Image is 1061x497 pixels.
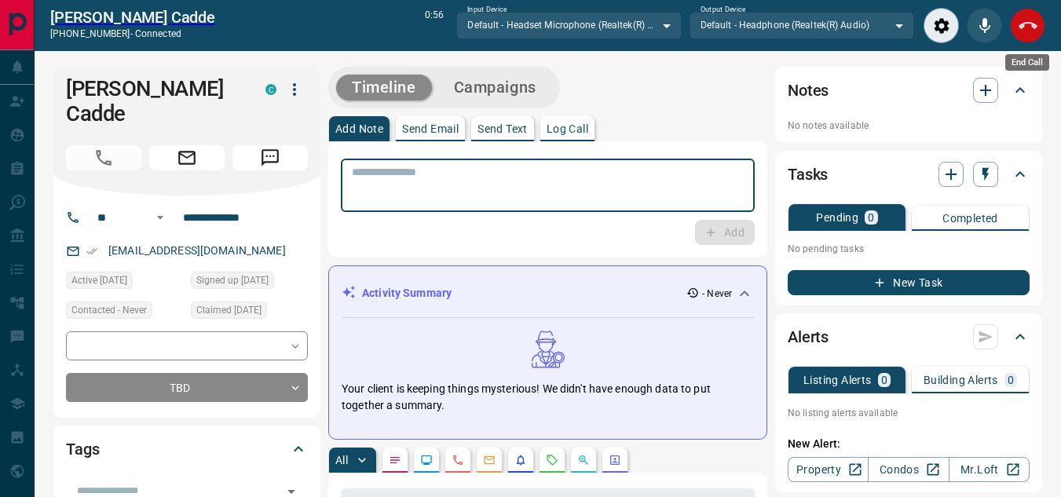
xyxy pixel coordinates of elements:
span: connected [135,28,181,39]
div: Notes [788,71,1030,109]
span: Claimed [DATE] [196,302,262,318]
p: - Never [702,287,732,301]
p: 0:56 [425,8,444,43]
div: Default - Headset Microphone (Realtek(R) Audio) [456,12,681,38]
p: [PHONE_NUMBER] - [50,27,215,41]
p: No listing alerts available [788,406,1030,420]
p: Listing Alerts [803,375,872,386]
p: No pending tasks [788,237,1030,261]
p: Send Text [477,123,528,134]
label: Output Device [701,5,745,15]
button: New Task [788,270,1030,295]
p: Your client is keeping things mysterious! We didn't have enough data to put together a summary. [342,381,754,414]
button: Timeline [336,75,432,100]
a: [EMAIL_ADDRESS][DOMAIN_NAME] [108,244,286,257]
div: Tasks [788,155,1030,193]
div: Activity Summary- Never [342,279,754,308]
svg: Agent Actions [609,454,621,466]
p: All [335,455,348,466]
span: Email [149,145,225,170]
div: Default - Headphone (Realtek(R) Audio) [690,12,914,38]
p: 0 [881,375,887,386]
p: 0 [868,212,874,223]
div: Thu Apr 11 2024 [66,272,183,294]
span: Message [232,145,308,170]
p: New Alert: [788,436,1030,452]
div: Alerts [788,318,1030,356]
div: Tags [66,430,308,468]
p: No notes available [788,119,1030,133]
svg: Email Verified [86,246,97,257]
label: Input Device [467,5,507,15]
span: Contacted - Never [71,302,147,318]
a: Property [788,457,869,482]
h1: [PERSON_NAME] Cadde [66,76,242,126]
div: End Call [1010,8,1045,43]
p: Add Note [335,123,383,134]
svg: Notes [389,454,401,466]
span: Signed up [DATE] [196,272,269,288]
div: Mute [967,8,1002,43]
div: TBD [66,373,308,402]
span: Active [DATE] [71,272,127,288]
svg: Calls [452,454,464,466]
h2: Tasks [788,162,828,187]
div: Audio Settings [924,8,959,43]
div: Wed Apr 10 2024 [191,301,308,323]
h2: Notes [788,78,829,103]
div: Wed Apr 10 2024 [191,272,308,294]
a: Condos [868,457,949,482]
button: Campaigns [438,75,552,100]
span: Call [66,145,141,170]
svg: Emails [483,454,496,466]
div: End Call [1005,54,1049,71]
h2: Tags [66,437,99,462]
p: 0 [1008,375,1014,386]
a: Mr.Loft [949,457,1030,482]
svg: Lead Browsing Activity [420,454,433,466]
p: Log Call [547,123,588,134]
svg: Opportunities [577,454,590,466]
a: [PERSON_NAME] Cadde [50,8,215,27]
p: Activity Summary [362,285,452,301]
p: Send Email [402,123,459,134]
h2: Alerts [788,324,829,349]
svg: Requests [546,454,558,466]
p: Completed [942,213,998,224]
div: condos.ca [265,84,276,95]
svg: Listing Alerts [514,454,527,466]
p: Building Alerts [924,375,998,386]
p: Pending [816,212,858,223]
button: Open [151,208,170,227]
